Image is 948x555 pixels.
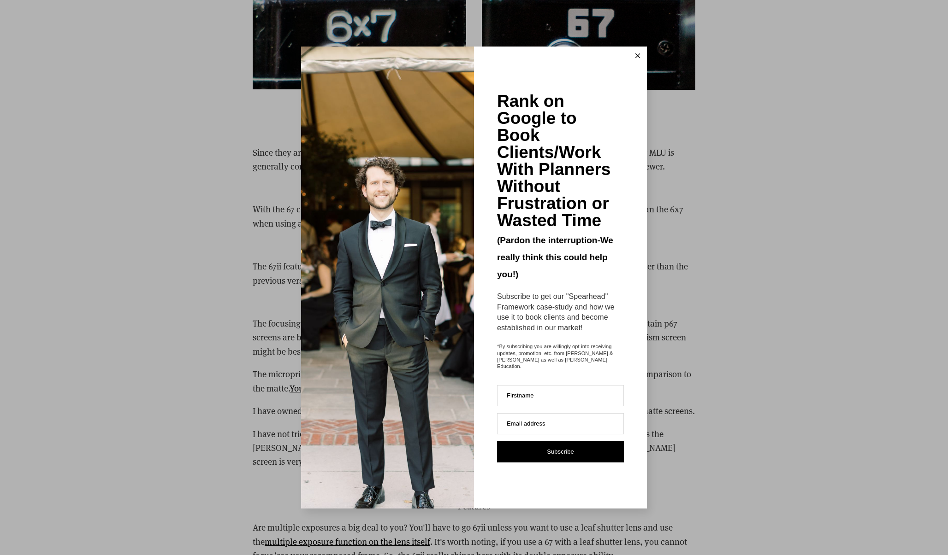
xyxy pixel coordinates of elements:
div: Rank on Google to Book Clients/Work With Planners Without Frustration or Wasted Time [497,93,624,229]
span: (Pardon the interruption-We really think this could help you!) [497,235,613,279]
div: Subscribe to get our "Spearhead" Framework case-study and how we use it to book clients and becom... [497,292,624,333]
button: Subscribe [497,441,624,462]
span: *By subscribing you are willingly opt-into receiving updates, promotion, etc. from [PERSON_NAME] ... [497,343,624,369]
span: Subscribe [547,448,574,455]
